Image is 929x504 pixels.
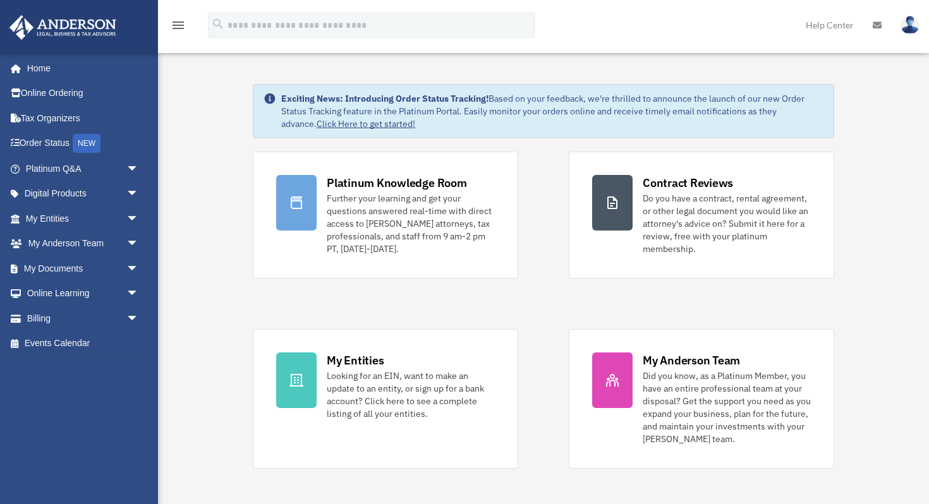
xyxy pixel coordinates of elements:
[9,131,158,157] a: Order StatusNEW
[317,118,415,129] a: Click Here to get started!
[9,306,158,331] a: Billingarrow_drop_down
[211,17,225,31] i: search
[901,16,920,34] img: User Pic
[9,105,158,131] a: Tax Organizers
[569,329,834,469] a: My Anderson Team Did you know, as a Platinum Member, you have an entire professional team at your...
[9,181,158,207] a: Digital Productsarrow_drop_down
[643,369,811,445] div: Did you know, as a Platinum Member, you have an entire professional team at your disposal? Get th...
[126,181,152,207] span: arrow_drop_down
[253,329,518,469] a: My Entities Looking for an EIN, want to make an update to an entity, or sign up for a bank accoun...
[73,134,100,153] div: NEW
[253,152,518,279] a: Platinum Knowledge Room Further your learning and get your questions answered real-time with dire...
[643,352,740,368] div: My Anderson Team
[281,92,823,130] div: Based on your feedback, we're thrilled to announce the launch of our new Order Status Tracking fe...
[327,369,495,420] div: Looking for an EIN, want to make an update to an entity, or sign up for a bank account? Click her...
[126,306,152,332] span: arrow_drop_down
[643,175,733,191] div: Contract Reviews
[126,156,152,182] span: arrow_drop_down
[643,192,811,255] div: Do you have a contract, rental agreement, or other legal document you would like an attorney's ad...
[9,256,158,281] a: My Documentsarrow_drop_down
[9,81,158,106] a: Online Ordering
[327,192,495,255] div: Further your learning and get your questions answered real-time with direct access to [PERSON_NAM...
[9,281,158,306] a: Online Learningarrow_drop_down
[281,93,489,104] strong: Exciting News: Introducing Order Status Tracking!
[9,206,158,231] a: My Entitiesarrow_drop_down
[9,331,158,356] a: Events Calendar
[9,56,152,81] a: Home
[327,175,467,191] div: Platinum Knowledge Room
[126,281,152,307] span: arrow_drop_down
[569,152,834,279] a: Contract Reviews Do you have a contract, rental agreement, or other legal document you would like...
[171,18,186,33] i: menu
[126,231,152,257] span: arrow_drop_down
[327,352,384,368] div: My Entities
[6,15,120,40] img: Anderson Advisors Platinum Portal
[9,156,158,181] a: Platinum Q&Aarrow_drop_down
[126,256,152,282] span: arrow_drop_down
[171,22,186,33] a: menu
[9,231,158,256] a: My Anderson Teamarrow_drop_down
[126,206,152,232] span: arrow_drop_down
